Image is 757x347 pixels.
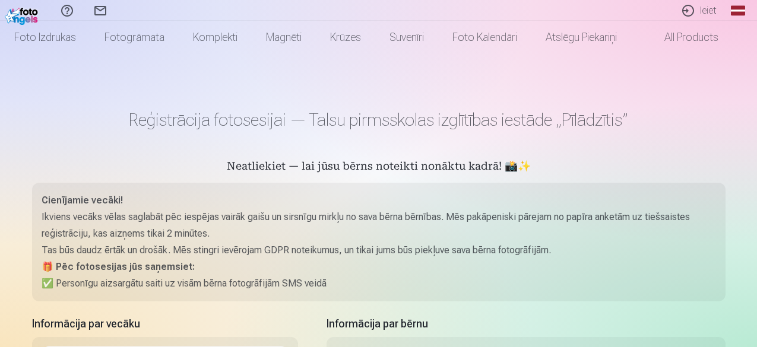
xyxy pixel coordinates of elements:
p: ✅ Personīgu aizsargātu saiti uz visām bērna fotogrāfijām SMS veidā [42,275,716,292]
p: Tas būs daudz ērtāk un drošāk. Mēs stingri ievērojam GDPR noteikumus, un tikai jums būs piekļuve ... [42,242,716,259]
strong: Cienījamie vecāki! [42,195,123,206]
strong: 🎁 Pēc fotosesijas jūs saņemsiet: [42,261,195,272]
h5: Informācija par vecāku [32,316,298,332]
h5: Informācija par bērnu [327,316,726,332]
a: Foto kalendāri [438,21,531,54]
p: Ikviens vecāks vēlas saglabāt pēc iespējas vairāk gaišu un sirsnīgu mirkļu no sava bērna bērnības... [42,209,716,242]
a: Krūzes [316,21,375,54]
a: Magnēti [252,21,316,54]
h5: Neatliekiet — lai jūsu bērns noteikti nonāktu kadrā! 📸✨ [32,159,726,176]
a: Fotogrāmata [90,21,179,54]
a: Komplekti [179,21,252,54]
h1: Reģistrācija fotosesijai — Talsu pirmsskolas izglītības iestāde „Pīlādzītis” [32,109,726,130]
a: Suvenīri [375,21,438,54]
a: Atslēgu piekariņi [531,21,631,54]
img: /fa1 [5,5,41,25]
a: All products [631,21,733,54]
